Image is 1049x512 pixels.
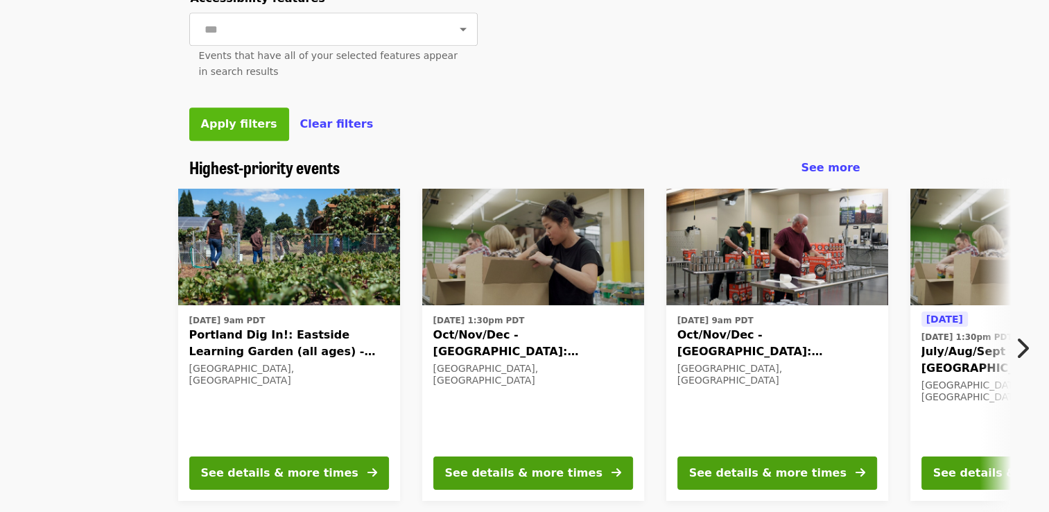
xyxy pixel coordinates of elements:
[1003,329,1049,368] button: Next item
[189,155,340,179] span: Highest-priority events
[666,189,888,501] a: See details for "Oct/Nov/Dec - Portland: Repack/Sort (age 16+)"
[1015,335,1029,361] i: chevron-right icon
[433,327,633,360] span: Oct/Nov/Dec - [GEOGRAPHIC_DATA]: Repack/Sort (age [DEMOGRAPHIC_DATA]+)
[199,50,458,77] span: Events that have all of your selected features appear in search results
[201,465,358,481] div: See details & more times
[300,116,374,133] button: Clear filters
[677,327,877,360] span: Oct/Nov/Dec - [GEOGRAPHIC_DATA]: Repack/Sort (age [DEMOGRAPHIC_DATA]+)
[666,189,888,305] img: Oct/Nov/Dec - Portland: Repack/Sort (age 16+) organized by Oregon Food Bank
[189,157,340,178] a: Highest-priority events
[189,363,389,386] div: [GEOGRAPHIC_DATA], [GEOGRAPHIC_DATA]
[801,160,860,176] a: See more
[367,466,377,479] i: arrow-right icon
[433,363,633,386] div: [GEOGRAPHIC_DATA], [GEOGRAPHIC_DATA]
[422,189,644,305] img: Oct/Nov/Dec - Portland: Repack/Sort (age 8+) organized by Oregon Food Bank
[178,157,872,178] div: Highest-priority events
[801,161,860,174] span: See more
[453,19,473,39] button: Open
[433,456,633,490] button: See details & more times
[178,189,400,305] img: Portland Dig In!: Eastside Learning Garden (all ages) - Aug/Sept/Oct organized by Oregon Food Bank
[689,465,847,481] div: See details & more times
[677,456,877,490] button: See details & more times
[612,466,621,479] i: arrow-right icon
[189,108,289,141] button: Apply filters
[921,331,1013,343] time: [DATE] 1:30pm PDT
[677,363,877,386] div: [GEOGRAPHIC_DATA], [GEOGRAPHIC_DATA]
[189,456,389,490] button: See details & more times
[201,117,277,130] span: Apply filters
[433,314,525,327] time: [DATE] 1:30pm PDT
[178,189,400,501] a: See details for "Portland Dig In!: Eastside Learning Garden (all ages) - Aug/Sept/Oct"
[300,117,374,130] span: Clear filters
[445,465,602,481] div: See details & more times
[189,327,389,360] span: Portland Dig In!: Eastside Learning Garden (all ages) - Aug/Sept/Oct
[189,314,266,327] time: [DATE] 9am PDT
[422,189,644,501] a: See details for "Oct/Nov/Dec - Portland: Repack/Sort (age 8+)"
[926,314,963,325] span: [DATE]
[856,466,865,479] i: arrow-right icon
[677,314,754,327] time: [DATE] 9am PDT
